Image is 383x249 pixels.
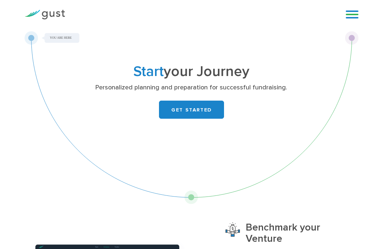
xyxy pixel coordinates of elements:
[25,10,65,20] img: Gust Logo
[133,63,164,80] span: Start
[75,65,309,78] h1: your Journey
[75,83,309,92] p: Personalized planning and preparation for successful fundraising.
[225,222,240,237] img: Benchmark Your Venture
[159,101,224,119] a: GET STARTED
